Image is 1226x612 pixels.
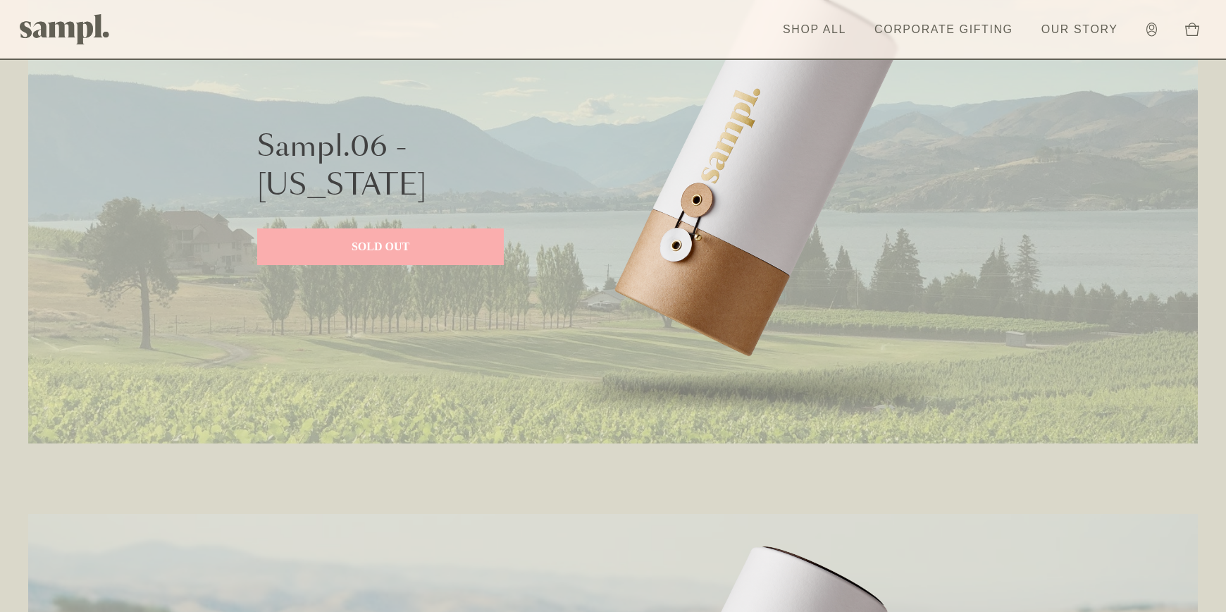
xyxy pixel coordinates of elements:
[257,228,504,265] a: SOLD OUT
[20,14,110,44] img: Sampl logo
[257,167,427,206] p: [US_STATE]
[257,128,427,167] p: Sampl.06 -
[867,14,1020,45] a: Corporate Gifting
[271,238,490,255] p: SOLD OUT
[776,14,853,45] a: Shop All
[1034,14,1125,45] a: Our Story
